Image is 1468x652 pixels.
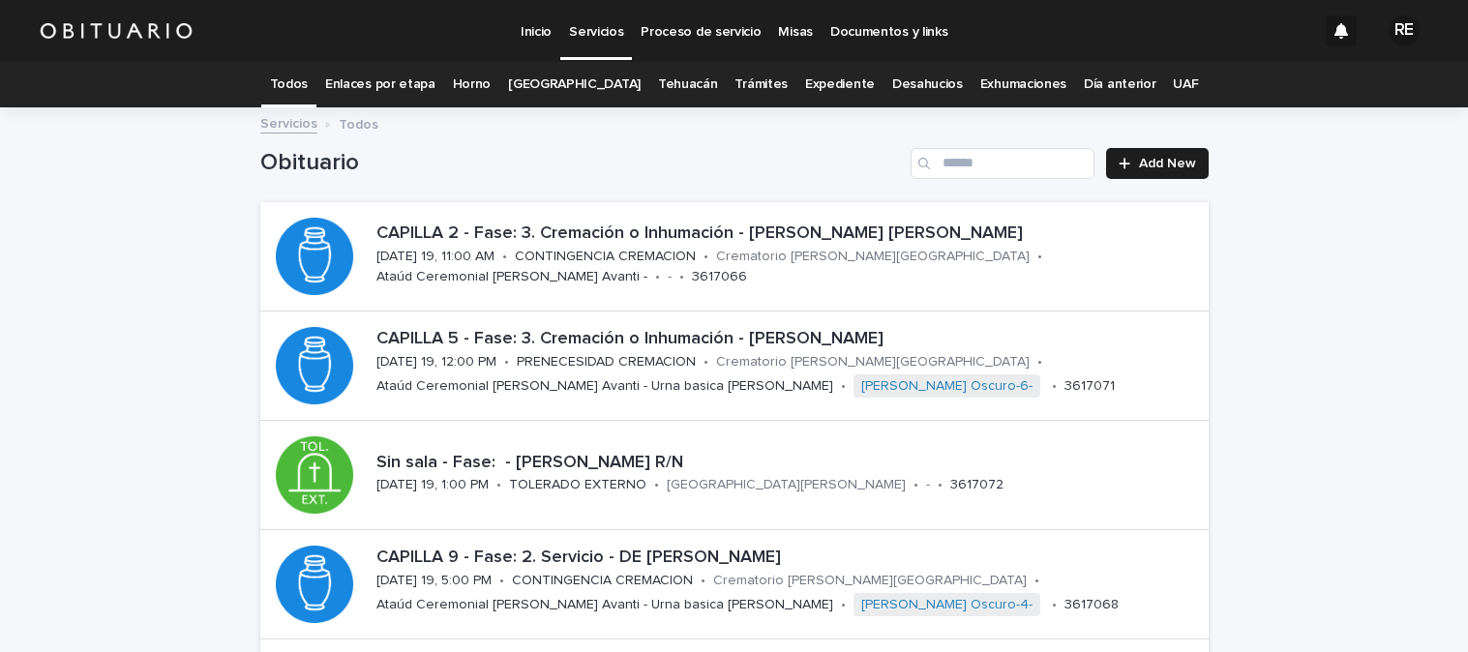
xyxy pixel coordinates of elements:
p: • [502,249,507,265]
p: [DATE] 19, 11:00 AM [376,249,494,265]
p: • [701,573,705,589]
p: TOLERADO EXTERNO [509,477,646,493]
p: Ataúd Ceremonial [PERSON_NAME] Avanti - Urna basica [PERSON_NAME] [376,378,833,395]
p: • [499,573,504,589]
p: CAPILLA 2 - Fase: 3. Cremación o Inhumación - [PERSON_NAME] [PERSON_NAME] [376,223,1201,245]
img: HUM7g2VNRLqGMmR9WVqf [39,12,194,50]
h1: Obituario [260,149,904,177]
p: [GEOGRAPHIC_DATA][PERSON_NAME] [667,477,906,493]
p: 3617071 [1064,378,1115,395]
p: [DATE] 19, 5:00 PM [376,573,492,589]
a: Servicios [260,111,317,133]
p: • [496,477,501,493]
p: Todos [339,112,378,133]
a: CAPILLA 9 - Fase: 2. Servicio - DE [PERSON_NAME][DATE] 19, 5:00 PM•CONTINGENCIA CREMACION•Cremato... [260,530,1209,639]
a: Sin sala - Fase: - [PERSON_NAME] R/N[DATE] 19, 1:00 PM•TOLERADO EXTERNO•[GEOGRAPHIC_DATA][PERSON_... [260,421,1209,530]
a: Expediente [805,62,875,107]
p: CAPILLA 9 - Fase: 2. Servicio - DE [PERSON_NAME] [376,548,1201,569]
a: Enlaces por etapa [325,62,435,107]
a: Todos [270,62,308,107]
a: CAPILLA 2 - Fase: 3. Cremación o Inhumación - [PERSON_NAME] [PERSON_NAME][DATE] 19, 11:00 AM•CONT... [260,202,1209,311]
p: Ataúd Ceremonial [PERSON_NAME] Avanti - Urna basica [PERSON_NAME] [376,597,833,613]
p: - [668,269,672,285]
p: • [679,269,684,285]
p: - [926,477,930,493]
p: • [841,378,846,395]
a: Día anterior [1084,62,1155,107]
a: CAPILLA 5 - Fase: 3. Cremación o Inhumación - [PERSON_NAME][DATE] 19, 12:00 PM•PRENECESIDAD CREMA... [260,311,1209,421]
p: Sin sala - Fase: - [PERSON_NAME] R/N [376,453,1201,474]
p: • [1052,378,1057,395]
p: • [654,477,659,493]
a: UAF [1173,62,1198,107]
a: Tehuacán [658,62,718,107]
p: • [655,269,660,285]
p: CAPILLA 5 - Fase: 3. Cremación o Inhumación - [PERSON_NAME] [376,329,1201,350]
p: Crematorio [PERSON_NAME][GEOGRAPHIC_DATA] [716,249,1030,265]
div: RE [1389,15,1420,46]
p: • [704,249,708,265]
p: CONTINGENCIA CREMACION [515,249,696,265]
a: Trámites [734,62,788,107]
a: Exhumaciones [980,62,1066,107]
p: • [1037,249,1042,265]
p: Crematorio [PERSON_NAME][GEOGRAPHIC_DATA] [716,354,1030,370]
p: • [938,477,943,493]
p: CONTINGENCIA CREMACION [512,573,693,589]
p: • [704,354,708,370]
p: [DATE] 19, 12:00 PM [376,354,496,370]
a: Desahucios [892,62,963,107]
p: • [504,354,509,370]
p: Ataúd Ceremonial [PERSON_NAME] Avanti - [376,269,647,285]
a: [GEOGRAPHIC_DATA] [508,62,641,107]
p: • [841,597,846,613]
a: Horno [453,62,491,107]
a: [PERSON_NAME] Oscuro-4- [861,597,1033,613]
a: Add New [1106,148,1208,179]
p: 3617068 [1064,597,1119,613]
p: • [1052,597,1057,613]
p: • [1034,573,1039,589]
p: 3617066 [692,269,747,285]
p: 3617072 [950,477,1004,493]
span: Add New [1139,157,1196,170]
a: [PERSON_NAME] Oscuro-6- [861,378,1033,395]
p: [DATE] 19, 1:00 PM [376,477,489,493]
input: Search [911,148,1094,179]
p: • [1037,354,1042,370]
p: PRENECESIDAD CREMACION [517,354,696,370]
p: Crematorio [PERSON_NAME][GEOGRAPHIC_DATA] [713,573,1027,589]
p: • [914,477,918,493]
